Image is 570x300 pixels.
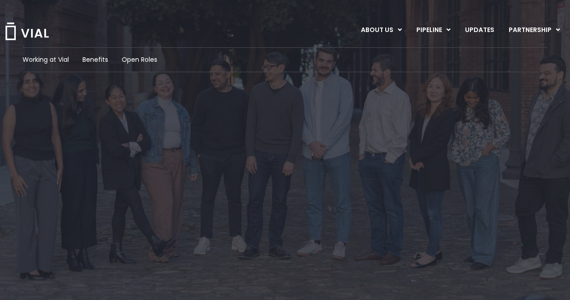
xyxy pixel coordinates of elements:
[409,23,457,38] a: PIPELINEMenu Toggle
[5,23,50,40] img: Vial Logo
[354,23,409,38] a: ABOUT USMenu Toggle
[502,23,567,38] a: PARTNERSHIPMenu Toggle
[458,23,501,38] a: UPDATES
[82,55,108,65] a: Benefits
[23,55,69,65] a: Working at Vial
[122,55,157,65] a: Open Roles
